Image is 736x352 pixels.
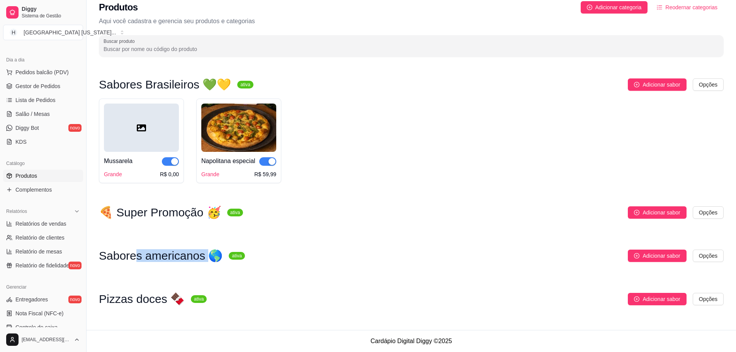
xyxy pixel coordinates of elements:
span: Relatórios de vendas [15,220,66,228]
div: Gerenciar [3,281,83,293]
button: Opções [693,78,724,91]
button: Opções [693,206,724,219]
span: [EMAIL_ADDRESS][DOMAIN_NAME] [22,337,71,343]
span: Adicionar sabor [643,295,680,303]
a: Entregadoresnovo [3,293,83,306]
div: Grande [104,170,122,178]
span: Adicionar categoria [595,3,642,12]
span: Opções [699,80,717,89]
span: Adicionar sabor [643,80,680,89]
button: Adicionar categoria [581,1,648,14]
span: plus-circle [634,253,639,258]
span: Opções [699,295,717,303]
sup: ativa [227,209,243,216]
span: Opções [699,252,717,260]
h3: 🍕 Super Promoção 🥳 [99,208,221,217]
span: Relatório de fidelidade [15,262,69,269]
div: R$ 0,00 [160,170,179,178]
a: Nota Fiscal (NFC-e) [3,307,83,320]
button: Adicionar sabor [628,206,686,219]
a: Produtos [3,170,83,182]
div: [GEOGRAPHIC_DATA] [US_STATE] ... [24,29,116,36]
a: Controle de caixa [3,321,83,333]
h2: Produtos [99,1,138,14]
div: R$ 59,99 [254,170,276,178]
span: Gestor de Pedidos [15,82,60,90]
a: Relatório de mesas [3,245,83,258]
label: Buscar produto [104,38,138,44]
button: Opções [693,293,724,305]
span: Salão / Mesas [15,110,50,118]
h3: Sabores americanos 🌎 [99,251,223,260]
span: Relatório de mesas [15,248,62,255]
span: Lista de Pedidos [15,96,56,104]
div: Catálogo [3,157,83,170]
h3: Sabores Brasileiros 💚💛 [99,80,231,89]
input: Buscar produto [104,45,719,53]
span: Adicionar sabor [643,252,680,260]
sup: ativa [237,81,253,88]
button: Pedidos balcão (PDV) [3,66,83,78]
a: DiggySistema de Gestão [3,3,83,22]
footer: Cardápio Digital Diggy © 2025 [87,330,736,352]
div: Napolitana especial [201,156,255,166]
span: Controle de caixa [15,323,58,331]
button: Adicionar sabor [628,78,686,91]
a: Relatório de clientes [3,231,83,244]
span: ordered-list [657,5,662,10]
button: Adicionar sabor [628,250,686,262]
div: Grande [201,170,219,178]
span: Adicionar sabor [643,208,680,217]
a: Salão / Mesas [3,108,83,120]
a: Lista de Pedidos [3,94,83,106]
span: Diggy Bot [15,124,39,132]
a: Diggy Botnovo [3,122,83,134]
span: plus-circle [634,296,639,302]
span: H [10,29,17,36]
span: Produtos [15,172,37,180]
span: Reodernar categorias [665,3,717,12]
div: Dia a dia [3,54,83,66]
p: Aqui você cadastra e gerencia seu produtos e categorias [99,17,724,26]
a: KDS [3,136,83,148]
a: Complementos [3,184,83,196]
sup: ativa [191,295,207,303]
div: Mussarela [104,156,133,166]
span: Diggy [22,6,80,13]
span: Pedidos balcão (PDV) [15,68,69,76]
button: Select a team [3,25,83,40]
sup: ativa [229,252,245,260]
img: product-image [201,104,276,152]
span: plus-circle [634,210,639,215]
button: Opções [693,250,724,262]
a: Relatórios de vendas [3,218,83,230]
span: Relatórios [6,208,27,214]
a: Gestor de Pedidos [3,80,83,92]
span: KDS [15,138,27,146]
span: Entregadores [15,296,48,303]
button: [EMAIL_ADDRESS][DOMAIN_NAME] [3,330,83,349]
button: Adicionar sabor [628,293,686,305]
h3: Pizzas doces 🍫 [99,294,185,304]
span: Relatório de clientes [15,234,65,241]
span: plus-circle [634,82,639,87]
span: Opções [699,208,717,217]
span: Complementos [15,186,52,194]
button: Reodernar categorias [651,1,724,14]
span: Nota Fiscal (NFC-e) [15,309,63,317]
a: Relatório de fidelidadenovo [3,259,83,272]
span: plus-circle [587,5,592,10]
span: Sistema de Gestão [22,13,80,19]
